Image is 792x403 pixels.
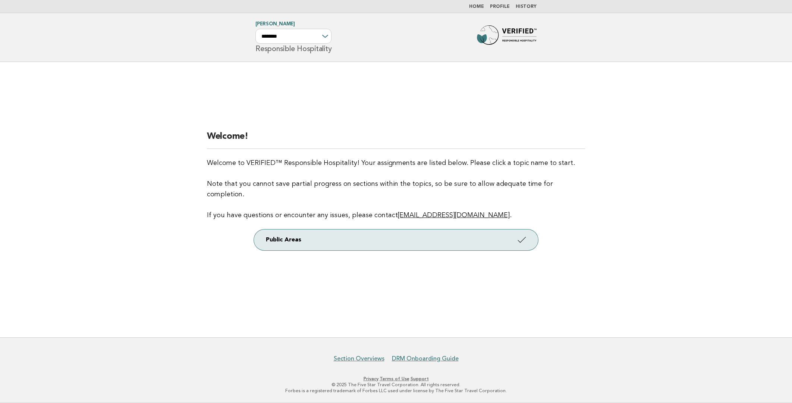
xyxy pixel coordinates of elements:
[469,4,484,9] a: Home
[411,376,429,381] a: Support
[168,382,624,388] p: © 2025 The Five Star Travel Corporation. All rights reserved.
[254,229,538,250] a: Public Areas
[516,4,537,9] a: History
[255,22,295,26] a: [PERSON_NAME]
[398,212,510,219] a: [EMAIL_ADDRESS][DOMAIN_NAME]
[168,388,624,394] p: Forbes is a registered trademark of Forbes LLC used under license by The Five Star Travel Corpora...
[168,376,624,382] p: · ·
[207,131,585,149] h2: Welcome!
[207,158,585,221] p: Welcome to VERIFIED™ Responsible Hospitality! Your assignments are listed below. Please click a t...
[392,355,459,362] a: DRM Onboarding Guide
[255,22,331,53] h1: Responsible Hospitality
[334,355,384,362] a: Section Overviews
[477,25,537,49] img: Forbes Travel Guide
[490,4,510,9] a: Profile
[364,376,378,381] a: Privacy
[380,376,409,381] a: Terms of Use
